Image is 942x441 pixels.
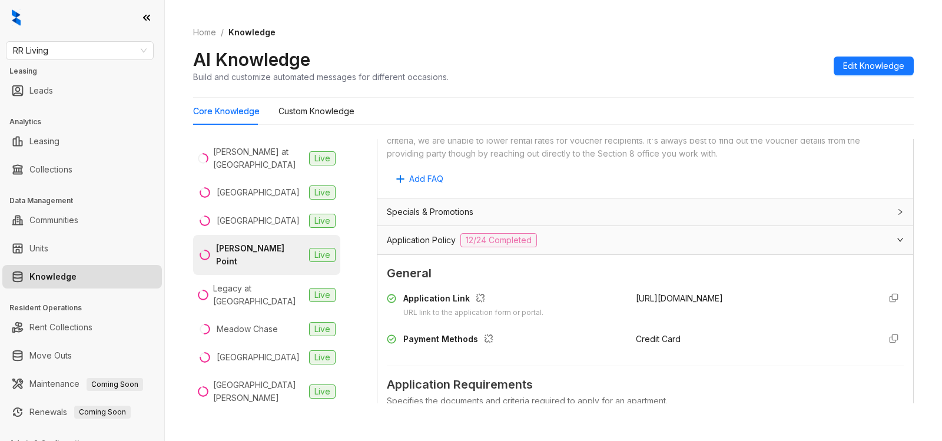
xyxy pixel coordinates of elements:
div: [PERSON_NAME] Point [216,242,304,268]
span: expanded [897,236,904,243]
li: Renewals [2,400,162,424]
span: [URL][DOMAIN_NAME] [636,293,723,303]
a: Knowledge [29,265,77,289]
li: Move Outs [2,344,162,367]
a: RenewalsComing Soon [29,400,131,424]
span: General [387,264,904,283]
div: [GEOGRAPHIC_DATA] [217,186,300,199]
a: Communities [29,208,78,232]
div: [GEOGRAPHIC_DATA][PERSON_NAME] [213,379,304,404]
span: RR Living [13,42,147,59]
a: Collections [29,158,72,181]
div: Payment Methods [403,333,498,348]
span: Live [309,350,336,364]
li: Collections [2,158,162,181]
div: URL link to the application form or portal. [403,307,543,319]
h3: Leasing [9,66,164,77]
h3: Analytics [9,117,164,127]
a: Rent Collections [29,316,92,339]
li: Communities [2,208,162,232]
span: Live [309,248,336,262]
h3: Data Management [9,195,164,206]
li: Units [2,237,162,260]
span: Coming Soon [74,406,131,419]
div: Application Link [403,292,543,307]
span: Application Policy [387,234,456,247]
span: Knowledge [228,27,276,37]
li: Maintenance [2,372,162,396]
li: Leasing [2,130,162,153]
h2: AI Knowledge [193,48,310,71]
div: Custom Knowledge [278,105,354,118]
span: collapsed [897,208,904,215]
button: Edit Knowledge [834,57,914,75]
span: Live [309,384,336,399]
a: Home [191,26,218,39]
h3: Resident Operations [9,303,164,313]
span: Live [309,151,336,165]
span: Application Requirements [387,376,904,394]
div: [GEOGRAPHIC_DATA] [217,351,300,364]
li: Rent Collections [2,316,162,339]
div: Specifies the documents and criteria required to apply for an apartment. [387,394,904,407]
div: Build and customize automated messages for different occasions. [193,71,449,83]
span: 12/24 Completed [460,233,537,247]
div: Application Policy12/24 Completed [377,226,913,254]
a: Move Outs [29,344,72,367]
div: Specials & Promotions [377,198,913,226]
span: Live [309,288,336,302]
div: Legacy at [GEOGRAPHIC_DATA] [213,282,304,308]
div: Meadow Chase [217,323,278,336]
span: Add FAQ [409,173,443,185]
button: Add FAQ [387,170,453,188]
a: Units [29,237,48,260]
div: [GEOGRAPHIC_DATA] [217,214,300,227]
li: Leads [2,79,162,102]
li: Knowledge [2,265,162,289]
li: / [221,26,224,39]
span: Edit Knowledge [843,59,904,72]
span: Credit Card [636,334,681,344]
span: Live [309,185,336,200]
span: Specials & Promotions [387,205,473,218]
span: Live [309,322,336,336]
div: [PERSON_NAME] at [GEOGRAPHIC_DATA] [213,145,304,171]
div: Core Knowledge [193,105,260,118]
span: Live [309,214,336,228]
a: Leads [29,79,53,102]
img: logo [12,9,21,26]
span: Coming Soon [87,378,143,391]
a: Leasing [29,130,59,153]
